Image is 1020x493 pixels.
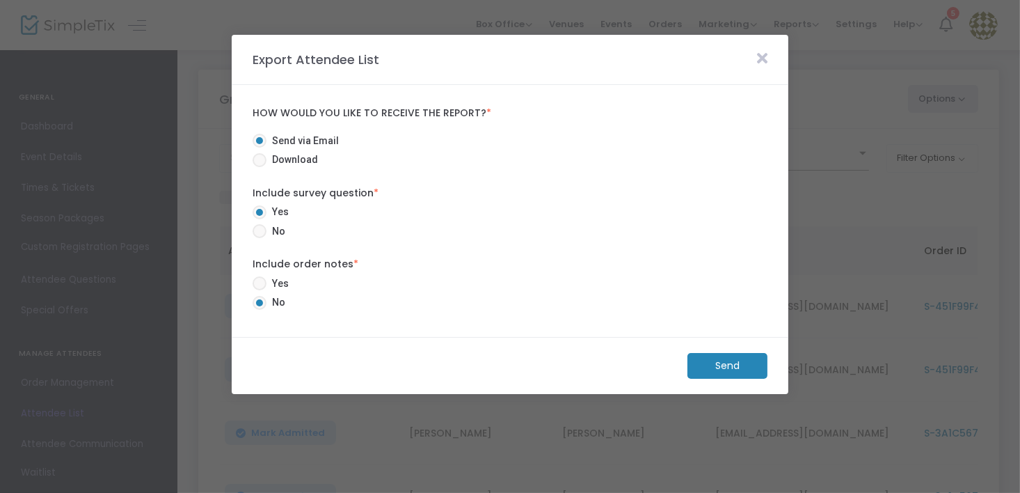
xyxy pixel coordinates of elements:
span: No [266,295,285,310]
span: Download [266,152,318,167]
span: Yes [266,276,289,291]
label: How would you like to receive the report? [253,107,767,120]
span: Yes [266,205,289,219]
span: No [266,224,285,239]
label: Include order notes [253,257,767,272]
m-panel-header: Export Attendee List [232,35,788,85]
m-button: Send [687,353,767,379]
m-panel-title: Export Attendee List [246,50,386,69]
span: Send via Email [266,134,339,148]
label: Include survey question [253,186,767,201]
